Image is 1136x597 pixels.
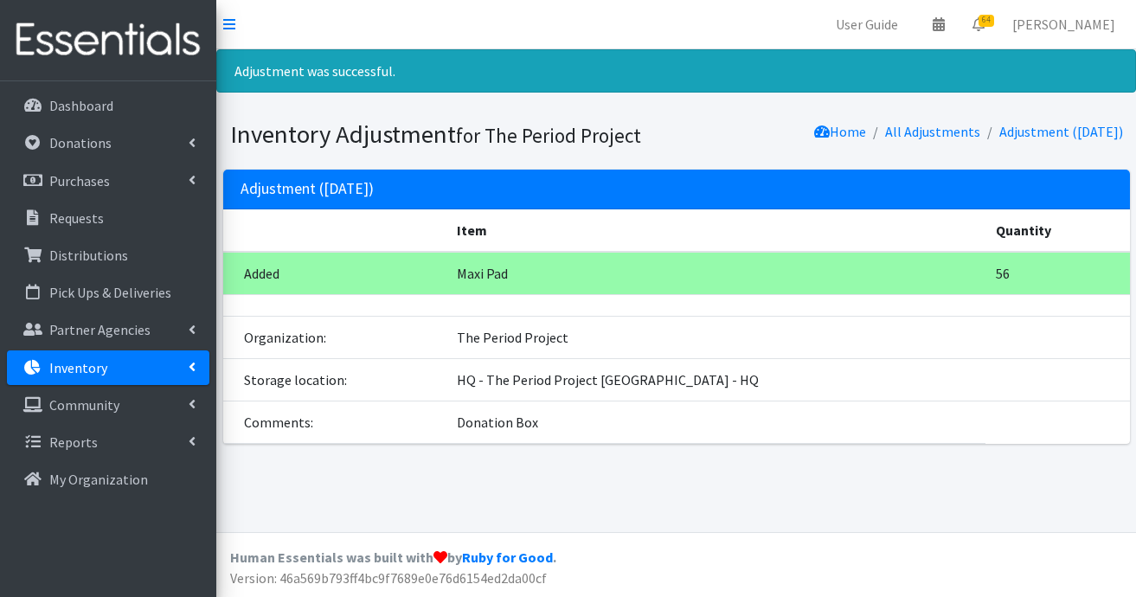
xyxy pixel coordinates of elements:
a: [PERSON_NAME] [998,7,1129,42]
a: Distributions [7,238,209,273]
p: Purchases [49,172,110,189]
td: HQ - The Period Project [GEOGRAPHIC_DATA] - HQ [446,358,985,401]
small: for The Period Project [456,123,641,148]
a: Adjustment ([DATE]) [999,123,1123,140]
a: Requests [7,201,209,235]
td: Storage location: [223,358,447,401]
a: Inventory [7,350,209,385]
h2: Adjustment ([DATE]) [241,180,374,198]
a: Reports [7,425,209,459]
td: Donation Box [446,401,985,443]
th: Quantity [985,209,1130,252]
strong: Human Essentials was built with by . [230,549,556,566]
p: Donations [49,134,112,151]
a: Dashboard [7,88,209,123]
a: Purchases [7,164,209,198]
img: HumanEssentials [7,11,209,69]
span: 64 [979,15,994,27]
a: Home [814,123,866,140]
p: Dashboard [49,97,113,114]
p: My Organization [49,471,148,488]
p: Inventory [49,359,107,376]
p: Partner Agencies [49,321,151,338]
span: Version: 46a569b793ff4bc9f7689e0e76d6154ed2da00cf [230,569,547,587]
h1: Inventory Adjustment [230,119,671,150]
p: Requests [49,209,104,227]
a: User Guide [822,7,912,42]
td: Comments: [223,401,447,443]
a: Donations [7,125,209,160]
a: Ruby for Good [462,549,553,566]
td: Added [223,252,447,295]
th: Item [446,209,985,252]
a: Partner Agencies [7,312,209,347]
td: 56 [985,252,1130,295]
td: Organization: [223,316,447,358]
p: Reports [49,433,98,451]
p: Pick Ups & Deliveries [49,284,171,301]
a: Community [7,388,209,422]
a: My Organization [7,462,209,497]
p: Distributions [49,247,128,264]
div: Adjustment was successful. [216,49,1136,93]
a: All Adjustments [885,123,980,140]
td: Maxi Pad [446,252,985,295]
a: Pick Ups & Deliveries [7,275,209,310]
a: 64 [959,7,998,42]
p: Community [49,396,119,414]
td: The Period Project [446,316,985,358]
